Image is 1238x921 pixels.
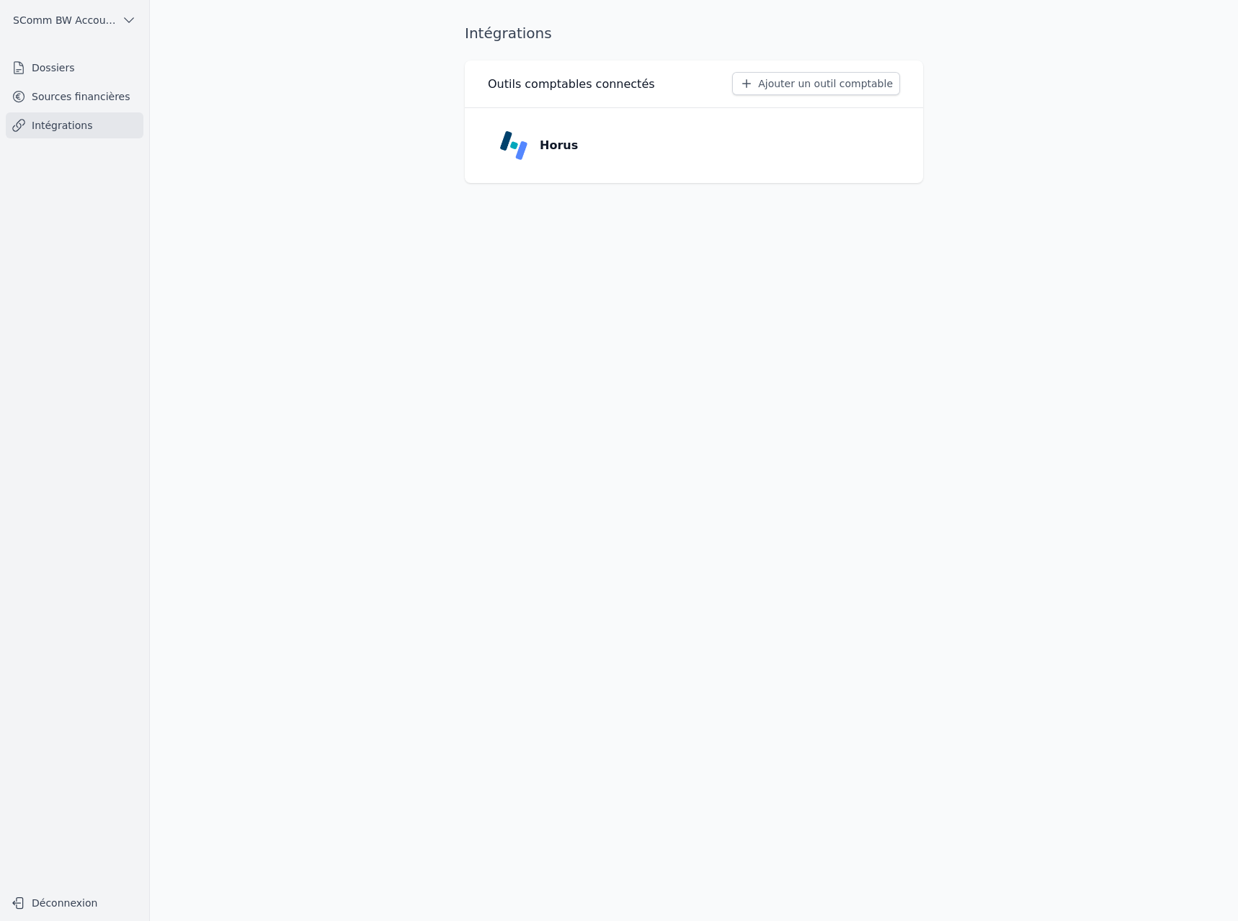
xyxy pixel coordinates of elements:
a: Intégrations [6,112,143,138]
span: SComm BW Accounting [13,13,116,27]
p: Horus [540,137,578,154]
a: Sources financières [6,84,143,110]
button: Déconnexion [6,891,143,915]
a: Dossiers [6,55,143,81]
button: SComm BW Accounting [6,9,143,32]
h3: Outils comptables connectés [488,76,655,93]
a: Horus [488,120,900,172]
button: Ajouter un outil comptable [732,72,900,95]
h1: Intégrations [465,23,552,43]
